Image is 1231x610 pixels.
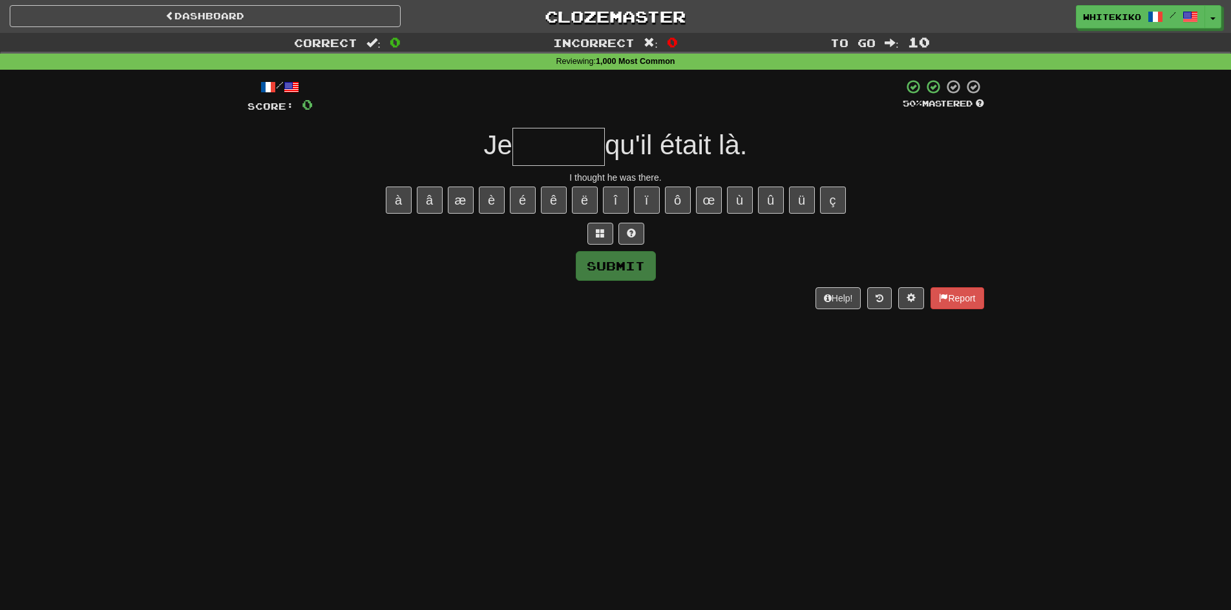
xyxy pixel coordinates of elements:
button: œ [696,187,722,214]
button: à [386,187,412,214]
button: ç [820,187,846,214]
span: : [644,37,658,48]
span: : [366,37,381,48]
a: whitekiko / [1076,5,1205,28]
span: Je [484,130,512,160]
span: 0 [302,96,313,112]
button: ô [665,187,691,214]
button: ë [572,187,598,214]
span: : [885,37,899,48]
button: û [758,187,784,214]
span: 0 [390,34,401,50]
span: / [1170,10,1176,19]
button: Switch sentence to multiple choice alt+p [587,223,613,245]
span: whitekiko [1083,11,1141,23]
button: î [603,187,629,214]
button: è [479,187,505,214]
button: ù [727,187,753,214]
span: Score: [247,101,294,112]
button: ê [541,187,567,214]
button: Report [931,287,984,309]
strong: 1,000 Most Common [596,57,675,66]
span: 0 [667,34,678,50]
div: I thought he was there. [247,171,984,184]
a: Clozemaster [420,5,811,28]
button: é [510,187,536,214]
span: Correct [294,36,357,49]
span: 10 [908,34,930,50]
button: ü [789,187,815,214]
span: Incorrect [553,36,635,49]
span: To go [830,36,876,49]
button: â [417,187,443,214]
button: ï [634,187,660,214]
button: Help! [815,287,861,309]
button: Round history (alt+y) [867,287,892,309]
a: Dashboard [10,5,401,27]
button: Single letter hint - you only get 1 per sentence and score half the points! alt+h [618,223,644,245]
span: 50 % [903,98,922,108]
button: æ [448,187,474,214]
span: qu'il était là. [605,130,747,160]
div: Mastered [903,98,984,110]
div: / [247,79,313,95]
button: Submit [576,251,656,281]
